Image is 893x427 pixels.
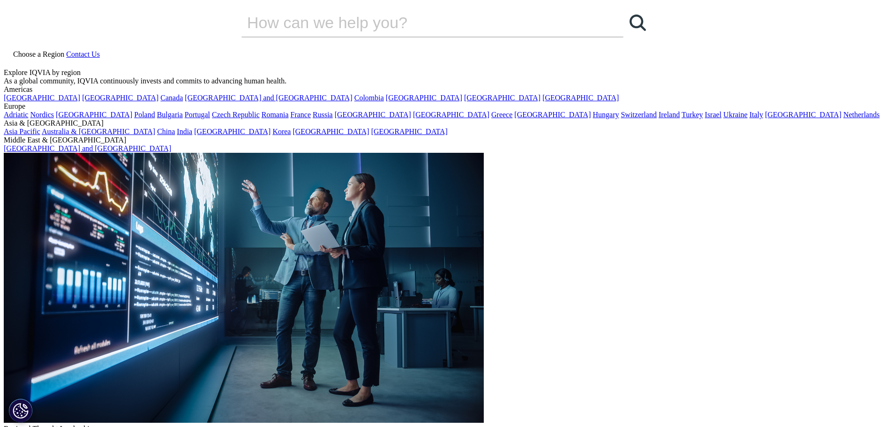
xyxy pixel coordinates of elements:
a: [GEOGRAPHIC_DATA] and [GEOGRAPHIC_DATA] [185,94,352,102]
a: [GEOGRAPHIC_DATA] [413,111,489,119]
a: Adriatic [4,111,28,119]
a: Contact Us [66,50,100,58]
div: Explore IQVIA by region [4,68,889,77]
img: 2093_analyzing-data-using-big-screen-display-and-laptop.png [4,153,484,423]
a: [GEOGRAPHIC_DATA] [4,94,80,102]
a: Greece [491,111,512,119]
a: [GEOGRAPHIC_DATA] [335,111,411,119]
a: France [291,111,311,119]
a: Australia & [GEOGRAPHIC_DATA] [42,127,155,135]
button: Cookie Settings [9,399,32,422]
a: [GEOGRAPHIC_DATA] and [GEOGRAPHIC_DATA] [4,144,171,152]
a: [GEOGRAPHIC_DATA] [464,94,540,102]
a: [GEOGRAPHIC_DATA] [542,94,619,102]
a: [GEOGRAPHIC_DATA] [194,127,270,135]
a: Switzerland [621,111,656,119]
a: Italy [750,111,763,119]
a: [GEOGRAPHIC_DATA] [82,94,158,102]
input: Search [241,8,597,37]
a: Bulgaria [157,111,183,119]
a: [GEOGRAPHIC_DATA] [765,111,841,119]
a: [GEOGRAPHIC_DATA] [386,94,462,102]
a: Search [623,8,652,37]
a: Czech Republic [212,111,260,119]
a: Poland [134,111,155,119]
a: Hungary [593,111,619,119]
a: Turkey [682,111,703,119]
span: Choose a Region [13,50,64,58]
div: Middle East & [GEOGRAPHIC_DATA] [4,136,889,144]
svg: Search [630,15,646,31]
a: India [177,127,192,135]
a: Korea [272,127,291,135]
div: Americas [4,85,889,94]
a: Romania [262,111,289,119]
a: [GEOGRAPHIC_DATA] [514,111,591,119]
a: [GEOGRAPHIC_DATA] [293,127,369,135]
a: Israel [705,111,722,119]
a: Asia Pacific [4,127,40,135]
a: China [157,127,175,135]
a: Colombia [354,94,384,102]
div: Europe [4,102,889,111]
a: Nordics [30,111,54,119]
a: Canada [160,94,183,102]
a: [GEOGRAPHIC_DATA] [371,127,448,135]
a: Russia [313,111,333,119]
a: [GEOGRAPHIC_DATA] [56,111,132,119]
a: Ukraine [723,111,748,119]
a: Netherlands [843,111,879,119]
div: Asia & [GEOGRAPHIC_DATA] [4,119,889,127]
a: Portugal [185,111,210,119]
a: Ireland [659,111,680,119]
div: As a global community, IQVIA continuously invests and commits to advancing human health. [4,77,889,85]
